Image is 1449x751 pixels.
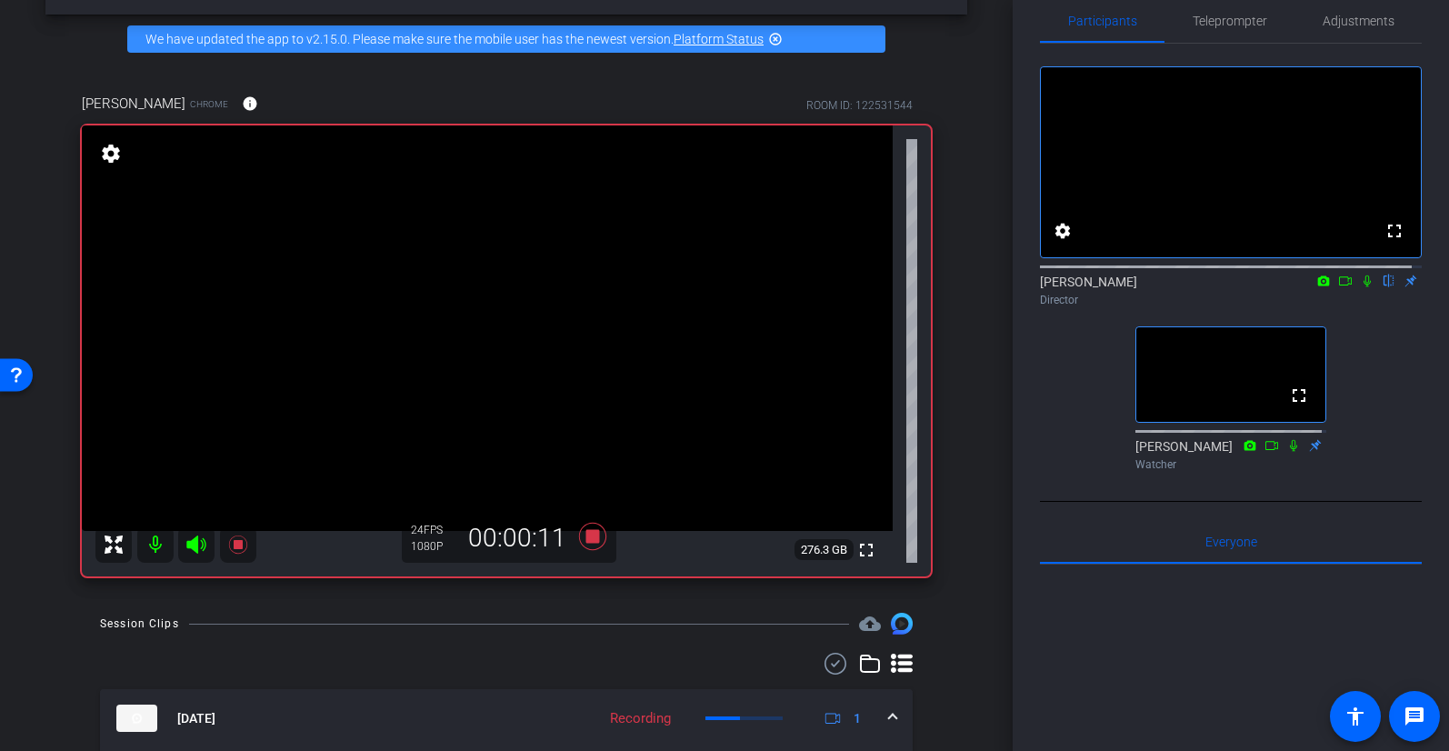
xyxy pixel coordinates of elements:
a: Platform Status [674,32,764,46]
span: Chrome [190,97,228,111]
div: Session Clips [100,615,179,633]
span: 276.3 GB [794,539,854,561]
mat-icon: message [1404,706,1425,727]
span: [DATE] [177,709,215,728]
div: We have updated the app to v2.15.0. Please make sure the mobile user has the newest version. [127,25,885,53]
div: Watcher [1135,456,1326,473]
span: Participants [1068,15,1137,27]
div: 24 [411,523,456,537]
mat-icon: cloud_upload [859,613,881,635]
mat-icon: fullscreen [1384,220,1405,242]
span: Teleprompter [1193,15,1267,27]
div: 00:00:11 [456,523,578,554]
mat-expansion-panel-header: thumb-nail[DATE]Recording1 [100,689,913,747]
span: [PERSON_NAME] [82,94,185,114]
span: 1 [854,709,861,728]
span: Destinations for your clips [859,613,881,635]
div: Director [1040,292,1422,308]
div: ROOM ID: 122531544 [806,97,913,114]
span: FPS [424,524,443,536]
mat-icon: settings [98,143,124,165]
mat-icon: info [242,95,258,112]
span: Everyone [1205,536,1257,548]
mat-icon: accessibility [1344,706,1366,727]
div: 1080P [411,539,456,554]
mat-icon: fullscreen [1288,385,1310,406]
img: thumb-nail [116,705,157,732]
div: Recording [601,708,680,729]
div: [PERSON_NAME] [1040,273,1422,308]
mat-icon: fullscreen [855,539,877,561]
mat-icon: flip [1378,272,1400,288]
mat-icon: settings [1052,220,1074,242]
img: Session clips [891,613,913,635]
mat-icon: highlight_off [768,32,783,46]
span: Adjustments [1323,15,1394,27]
div: [PERSON_NAME] [1135,437,1326,473]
